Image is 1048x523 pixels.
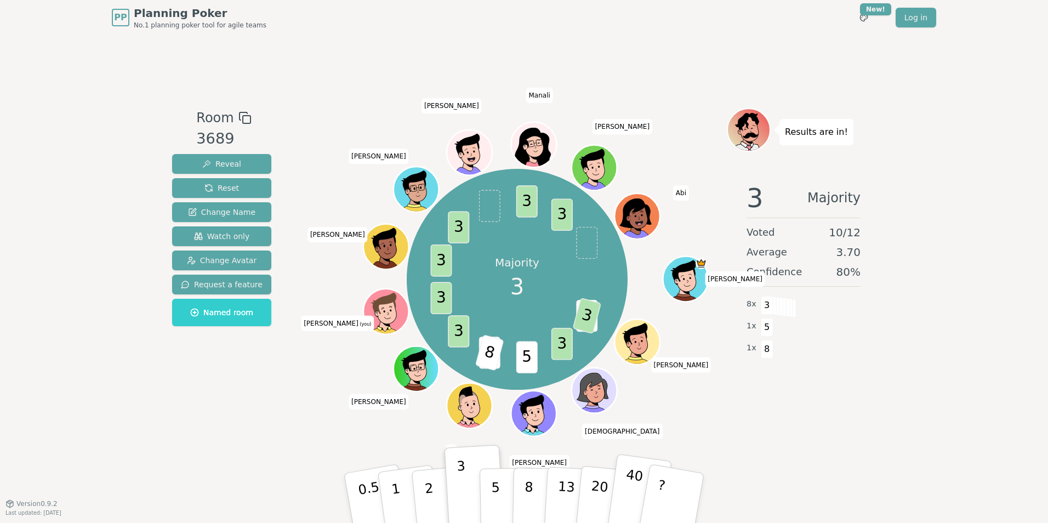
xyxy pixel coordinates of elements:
[358,322,372,327] span: (you)
[551,328,572,360] span: 3
[172,226,271,246] button: Watch only
[761,296,773,315] span: 3
[551,198,572,230] span: 3
[190,307,253,318] span: Named room
[516,341,537,373] span: 5
[196,128,251,150] div: 3689
[705,271,765,287] span: Click to change your name
[134,5,266,21] span: Planning Poker
[349,149,409,164] span: Click to change your name
[747,298,756,310] span: 8 x
[695,258,707,269] span: Dan is the host
[860,3,891,15] div: New!
[509,455,569,470] span: Click to change your name
[747,185,764,211] span: 3
[836,264,861,280] span: 80 %
[16,499,58,508] span: Version 0.9.2
[430,245,452,276] span: 3
[761,340,773,359] span: 8
[854,8,874,27] button: New!
[592,119,652,134] span: Click to change your name
[172,202,271,222] button: Change Name
[582,424,662,439] span: Click to change your name
[112,5,266,30] a: PPPlanning PokerNo.1 planning poker tool for agile teams
[572,297,601,333] span: 3
[349,394,409,410] span: Click to change your name
[134,21,266,30] span: No.1 planning poker tool for agile teams
[747,245,787,260] span: Average
[475,334,504,371] span: 8
[194,231,250,242] span: Watch only
[829,225,861,240] span: 10 / 12
[430,282,452,314] span: 3
[526,88,553,103] span: Click to change your name
[181,279,263,290] span: Request a feature
[896,8,936,27] a: Log in
[196,108,233,128] span: Room
[785,124,848,140] p: Results are in!
[307,227,368,242] span: Click to change your name
[204,183,239,194] span: Reset
[172,178,271,198] button: Reset
[5,510,61,516] span: Last updated: [DATE]
[172,251,271,270] button: Change Avatar
[761,318,773,337] span: 5
[172,299,271,326] button: Named room
[836,245,861,260] span: 3.70
[5,499,58,508] button: Version0.9.2
[673,185,689,201] span: Click to change your name
[114,11,127,24] span: PP
[448,315,469,347] span: 3
[188,207,255,218] span: Change Name
[807,185,861,211] span: Majority
[422,98,482,113] span: Click to change your name
[448,211,469,243] span: 3
[747,225,775,240] span: Voted
[202,158,241,169] span: Reveal
[747,342,756,354] span: 1 x
[301,316,374,331] span: Click to change your name
[651,357,711,373] span: Click to change your name
[747,264,802,280] span: Confidence
[172,275,271,294] button: Request a feature
[172,154,271,174] button: Reveal
[495,255,539,270] p: Majority
[747,320,756,332] span: 1 x
[446,445,457,460] span: Click to change your name
[187,255,257,266] span: Change Avatar
[516,185,537,217] span: 3
[510,270,524,303] span: 3
[364,290,407,333] button: Click to change your avatar
[457,458,469,518] p: 3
